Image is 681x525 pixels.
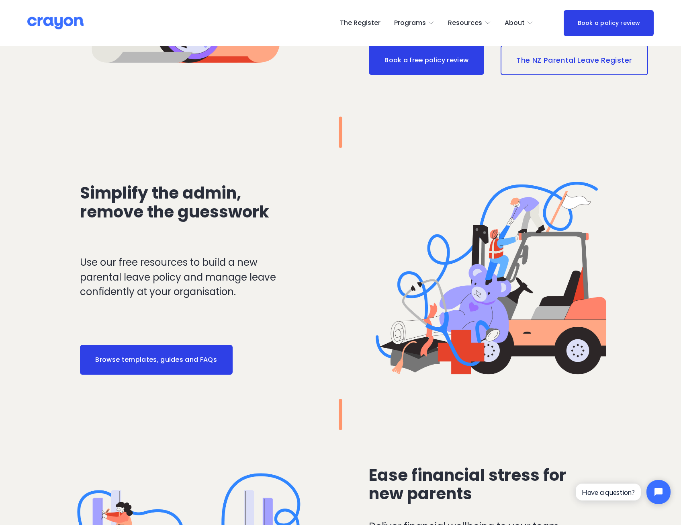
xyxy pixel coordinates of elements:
[501,45,648,75] a: The NZ Parental Leave Register
[569,473,677,511] iframe: Tidio Chat
[505,17,525,29] span: About
[340,16,380,29] a: The Register
[394,17,426,29] span: Programs
[80,345,233,375] a: Browse templates, guides and FAQs
[564,10,654,36] a: Book a policy review
[27,16,84,30] img: Crayon
[369,45,484,75] a: Book a free policy review
[369,464,570,505] span: Ease financial stress for new parents
[448,17,482,29] span: Resources
[394,16,435,29] a: folder dropdown
[448,16,491,29] a: folder dropdown
[80,255,286,299] p: Use our free resources to build a new parental leave policy and manage leave confidently at your ...
[505,16,534,29] a: folder dropdown
[80,182,269,223] span: Simplify the admin, remove the guesswork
